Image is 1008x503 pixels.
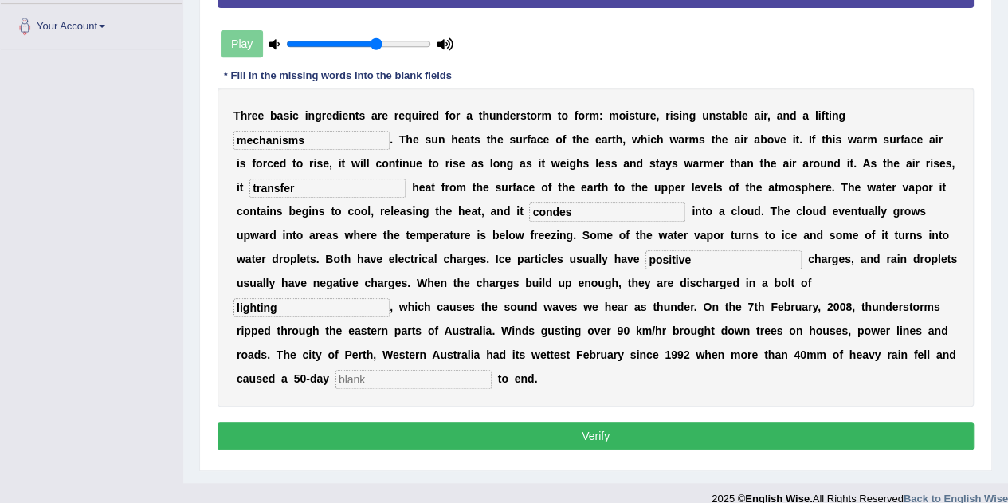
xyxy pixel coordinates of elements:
[555,133,563,146] b: o
[412,181,419,194] b: h
[441,181,445,194] b: f
[883,133,889,146] b: s
[332,109,339,122] b: d
[449,109,456,122] b: o
[820,157,827,170] b: u
[289,109,292,122] b: i
[355,109,359,122] b: t
[560,157,567,170] b: e
[743,133,747,146] b: r
[760,109,763,122] b: i
[456,181,465,194] b: m
[669,109,673,122] b: i
[659,157,665,170] b: a
[704,157,713,170] b: m
[740,157,747,170] b: a
[233,131,390,150] input: blank
[431,181,435,194] b: t
[825,109,829,122] b: t
[218,422,974,450] button: Verify
[329,157,332,170] b: ,
[576,157,583,170] b: h
[399,133,406,146] b: T
[771,157,777,170] b: e
[339,157,342,170] b: i
[516,109,520,122] b: r
[734,157,741,170] b: h
[838,109,845,122] b: g
[809,157,813,170] b: r
[702,109,709,122] b: u
[402,157,410,170] b: n
[516,133,523,146] b: u
[500,157,507,170] b: n
[815,109,818,122] b: l
[862,133,866,146] b: r
[835,133,841,146] b: s
[938,133,942,146] b: r
[612,133,616,146] b: t
[782,109,790,122] b: n
[669,133,678,146] b: w
[853,157,857,170] b: .
[527,109,531,122] b: t
[754,109,760,122] b: a
[610,157,617,170] b: s
[335,370,492,389] input: blank
[582,133,589,146] b: e
[445,157,449,170] b: r
[378,109,382,122] b: r
[551,157,560,170] b: w
[682,109,689,122] b: n
[456,109,460,122] b: r
[339,109,342,122] b: i
[636,157,643,170] b: d
[790,109,797,122] b: d
[656,109,659,122] b: ,
[589,109,598,122] b: m
[263,157,267,170] b: r
[405,109,412,122] b: q
[900,133,904,146] b: f
[759,157,763,170] b: t
[490,133,497,146] b: h
[763,109,767,122] b: r
[257,109,264,122] b: e
[305,109,308,122] b: i
[512,181,516,194] b: f
[541,157,545,170] b: t
[849,157,853,170] b: t
[466,109,473,122] b: a
[363,157,367,170] b: l
[767,109,771,122] b: ,
[945,157,951,170] b: s
[470,133,474,146] b: t
[916,133,923,146] b: e
[323,157,329,170] b: e
[930,157,933,170] b: i
[739,109,742,122] b: l
[240,181,244,194] b: t
[558,109,562,122] b: t
[602,133,608,146] b: a
[416,157,422,170] b: e
[684,133,688,146] b: r
[639,109,646,122] b: u
[389,157,396,170] b: n
[1,4,182,44] a: Your Account
[543,133,549,146] b: e
[822,133,826,146] b: t
[394,109,398,122] b: r
[632,133,641,146] b: w
[375,157,382,170] b: c
[870,157,877,170] b: s
[409,157,416,170] b: u
[647,133,650,146] b: i
[619,109,626,122] b: o
[218,68,458,83] div: * Fill in the missing words into the blank fields
[792,133,795,146] b: i
[509,133,516,146] b: s
[359,109,365,122] b: s
[679,109,682,122] b: i
[747,157,754,170] b: n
